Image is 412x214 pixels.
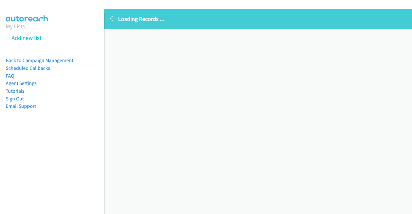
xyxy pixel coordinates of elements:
a: FAQ [6,73,14,79]
a: Scheduled Callbacks [6,65,50,71]
a: My Lists [6,23,25,30]
p: Loading Records ... [110,14,406,23]
a: Sign Out [6,96,24,102]
a: Add new list [12,34,42,42]
a: Tutorials [6,88,24,94]
a: Agent Settings [6,80,37,86]
a: Email Support [6,103,36,109]
a: Back to Campaign Management [6,57,73,63]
